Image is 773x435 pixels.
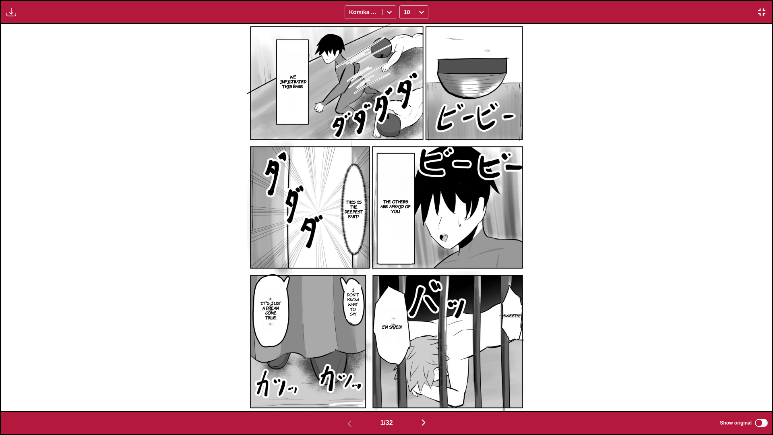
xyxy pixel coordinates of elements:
[380,419,393,427] span: 1 / 32
[247,24,526,411] img: Manga Panel
[755,419,768,427] input: Show original
[502,311,522,319] p: Sweets!!
[379,197,413,215] p: The others are afraid of you.
[380,323,403,331] p: I'm saved!
[345,286,361,318] p: I don't know what to say.
[6,7,16,17] img: Download translated images
[345,419,354,429] img: Previous page
[419,418,428,427] img: Next page
[259,299,283,321] p: It's just a dream come true.
[343,198,364,220] p: This is the deepest part!
[275,72,311,90] p: We infiltrated this base.
[720,420,752,426] span: Show original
